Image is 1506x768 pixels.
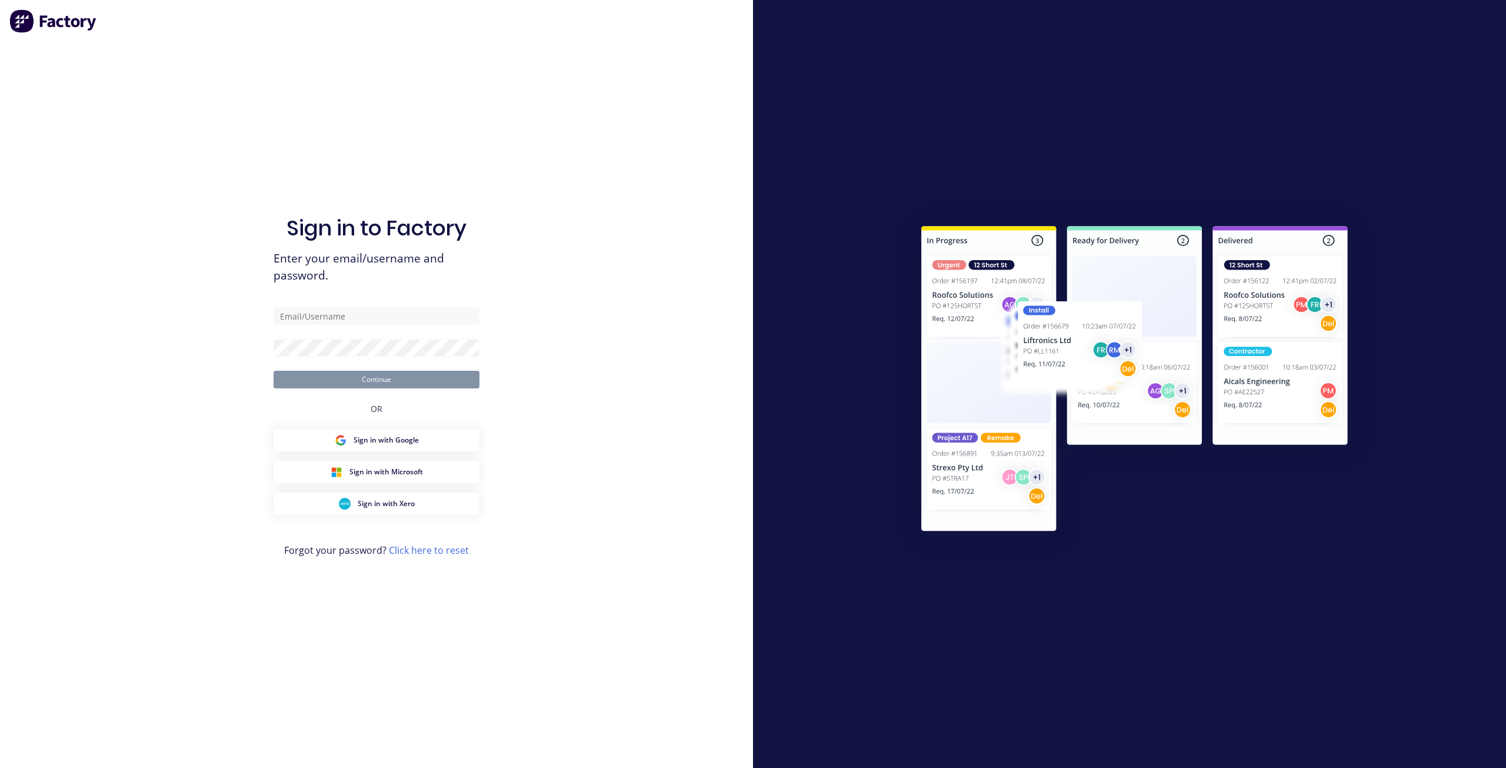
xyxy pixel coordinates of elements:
[274,371,479,388] button: Continue
[274,429,479,451] button: Google Sign inSign in with Google
[354,435,419,445] span: Sign in with Google
[349,467,423,477] span: Sign in with Microsoft
[335,434,346,446] img: Google Sign in
[389,544,469,557] a: Click here to reset
[371,388,382,429] div: OR
[9,9,98,33] img: Factory
[358,498,415,509] span: Sign in with Xero
[331,466,342,478] img: Microsoft Sign in
[895,202,1374,559] img: Sign in
[286,215,467,241] h1: Sign in to Factory
[274,250,479,284] span: Enter your email/username and password.
[274,307,479,325] input: Email/Username
[274,493,479,515] button: Xero Sign inSign in with Xero
[274,461,479,483] button: Microsoft Sign inSign in with Microsoft
[339,498,351,510] img: Xero Sign in
[284,543,469,557] span: Forgot your password?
